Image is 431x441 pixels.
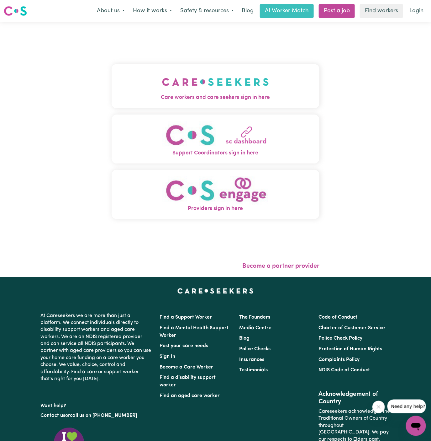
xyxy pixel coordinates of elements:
[160,325,229,338] a: Find a Mental Health Support Worker
[93,4,129,18] button: About us
[112,149,320,157] span: Support Coordinators sign in here
[318,357,360,362] a: Complaints Policy
[176,4,238,18] button: Safety & resources
[242,263,319,269] a: Become a partner provider
[41,410,152,422] p: or
[112,94,320,102] span: Care workers and care seekers sign in here
[160,343,208,348] a: Post your care needs
[160,354,176,359] a: Sign In
[318,336,362,341] a: Police Check Policy
[260,4,314,18] a: AI Worker Match
[387,400,426,413] iframe: Message from company
[4,5,27,17] img: Careseekers logo
[112,115,320,164] button: Support Coordinators sign in here
[318,368,370,373] a: NDIS Code of Conduct
[41,310,152,385] p: At Careseekers we are more than just a platform. We connect individuals directly to disability su...
[360,4,403,18] a: Find workers
[406,416,426,436] iframe: Button to launch messaging window
[160,393,220,398] a: Find an aged care worker
[239,347,271,352] a: Police Checks
[239,325,271,331] a: Media Centre
[160,365,213,370] a: Become a Care Worker
[318,315,357,320] a: Code of Conduct
[112,64,320,108] button: Care workers and care seekers sign in here
[318,390,390,406] h2: Acknowledgement of Country
[160,315,212,320] a: Find a Support Worker
[160,375,216,388] a: Find a disability support worker
[239,315,270,320] a: The Founders
[112,170,320,219] button: Providers sign in here
[177,288,254,293] a: Careseekers home page
[4,4,27,18] a: Careseekers logo
[319,4,355,18] a: Post a job
[129,4,176,18] button: How it works
[406,4,427,18] a: Login
[41,413,66,418] a: Contact us
[239,357,264,362] a: Insurances
[372,401,385,413] iframe: Close message
[70,413,137,418] a: call us on [PHONE_NUMBER]
[238,4,257,18] a: Blog
[239,368,268,373] a: Testimonials
[318,347,382,352] a: Protection of Human Rights
[239,336,250,341] a: Blog
[318,325,385,331] a: Charter of Customer Service
[41,400,152,409] p: Want help?
[112,205,320,213] span: Providers sign in here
